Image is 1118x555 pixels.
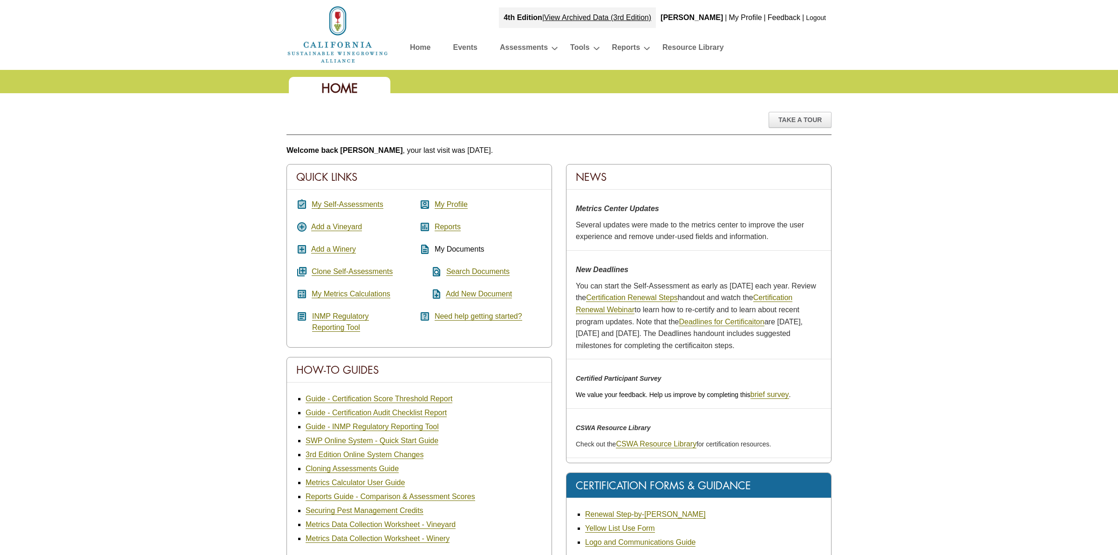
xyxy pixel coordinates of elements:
p: , your last visit was [DATE]. [286,144,832,157]
a: Search Documents [446,267,510,276]
a: brief survey [750,391,789,399]
a: SWP Online System - Quick Start Guide [306,437,438,445]
i: queue [296,266,307,277]
a: CSWA Resource Library [616,440,696,448]
a: Certification Renewal Webinar [576,294,792,314]
div: How-To Guides [287,357,552,383]
a: Home [286,30,389,38]
b: Welcome back [PERSON_NAME] [286,146,403,154]
a: Metrics Data Collection Worksheet - Winery [306,534,450,543]
a: 3rd Edition Online System Changes [306,451,423,459]
a: Add New Document [446,290,512,298]
a: View Archived Data (3rd Edition) [544,14,651,21]
span: Check out the for certification resources. [576,440,771,448]
i: add_circle [296,221,307,233]
p: You can start the Self-Assessment as early as [DATE] each year. Review the handout and watch the ... [576,280,822,352]
a: Renewal Step-by-[PERSON_NAME] [585,510,706,519]
a: INMP RegulatoryReporting Tool [312,312,369,332]
span: Several updates were made to the metrics center to improve the user experience and remove under-u... [576,221,804,241]
i: find_in_page [419,266,442,277]
i: assignment_turned_in [296,199,307,210]
i: add_box [296,244,307,255]
span: My Documents [435,245,484,253]
a: Add a Winery [311,245,356,254]
em: Certified Participant Survey [576,375,661,382]
i: assessment [419,221,430,233]
div: Certification Forms & Guidance [566,473,831,498]
a: Need help getting started? [435,312,522,321]
i: calculate [296,288,307,300]
i: description [419,244,430,255]
i: article [296,311,307,322]
div: Take A Tour [769,112,832,128]
span: We value your feedback. Help us improve by completing this . [576,391,791,398]
div: | [801,7,805,28]
a: Yellow List Use Form [585,524,655,533]
img: logo_cswa2x.png [286,5,389,64]
a: My Profile [435,200,468,209]
a: Logout [806,14,826,21]
a: Add a Vineyard [311,223,362,231]
span: Home [321,80,358,96]
div: | [499,7,656,28]
strong: 4th Edition [504,14,542,21]
a: Resource Library [662,41,724,57]
i: account_box [419,199,430,210]
a: Certification Renewal Steps [586,294,678,302]
div: | [763,7,767,28]
a: Deadlines for Certificaiton [679,318,764,326]
i: note_add [419,288,442,300]
div: Quick Links [287,164,552,190]
strong: Metrics Center Updates [576,205,659,212]
a: Logo and Communications Guide [585,538,695,547]
a: Guide - Certification Audit Checklist Report [306,409,447,417]
a: Cloning Assessments Guide [306,465,399,473]
a: Guide - Certification Score Threshold Report [306,395,452,403]
a: My Self-Assessments [312,200,383,209]
a: Reports [612,41,640,57]
a: Feedback [768,14,800,21]
a: Assessments [500,41,548,57]
a: Metrics Calculator User Guide [306,479,405,487]
a: Securing Pest Management Credits [306,507,423,515]
a: Events [453,41,477,57]
a: Metrics Data Collection Worksheet - Vineyard [306,521,456,529]
a: Clone Self-Assessments [312,267,393,276]
em: CSWA Resource Library [576,424,651,432]
b: [PERSON_NAME] [661,14,723,21]
i: help_center [419,311,430,322]
a: Reports [435,223,461,231]
a: My Profile [729,14,762,21]
a: Guide - INMP Regulatory Reporting Tool [306,423,439,431]
strong: New Deadlines [576,266,628,274]
a: Home [410,41,430,57]
a: My Metrics Calculations [312,290,390,298]
div: | [724,7,728,28]
a: Tools [570,41,589,57]
a: Reports Guide - Comparison & Assessment Scores [306,493,475,501]
div: News [566,164,831,190]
